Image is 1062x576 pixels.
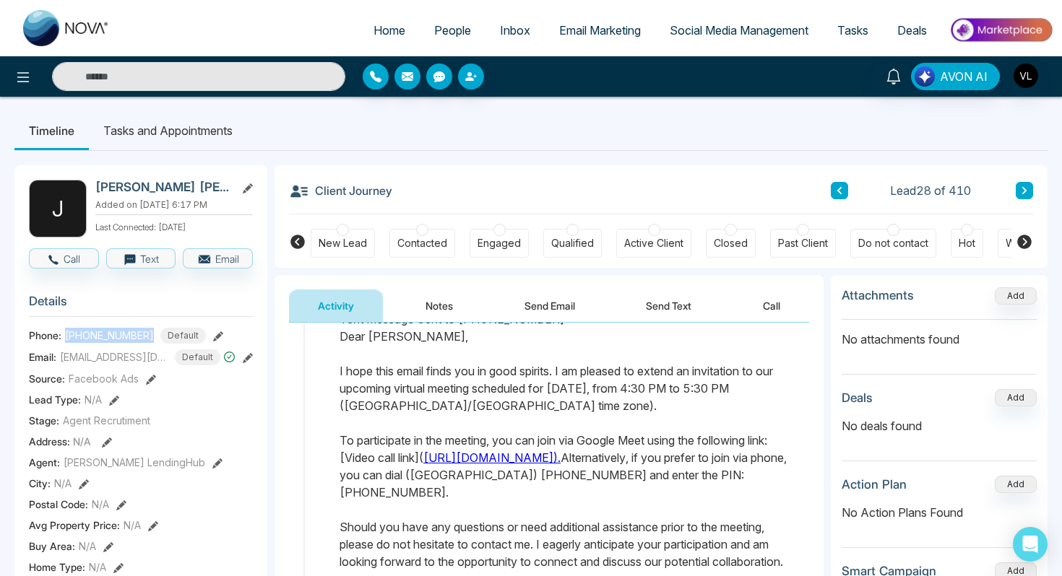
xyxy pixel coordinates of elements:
[29,248,99,269] button: Call
[823,17,883,44] a: Tasks
[949,14,1053,46] img: Market-place.gif
[160,328,206,344] span: Default
[397,289,482,322] button: Notes
[64,455,205,470] span: [PERSON_NAME] LendingHub
[183,248,253,269] button: Email
[359,17,420,44] a: Home
[29,328,61,343] span: Phone:
[29,180,87,237] div: J
[559,23,641,38] span: Email Marketing
[89,559,106,575] span: N/A
[69,371,139,386] span: Facebook Ads
[85,392,102,407] span: N/A
[29,349,56,365] span: Email:
[655,17,823,44] a: Social Media Management
[995,389,1037,406] button: Add
[478,236,521,250] div: Engaged
[617,289,720,322] button: Send Text
[959,236,975,250] div: Hot
[29,538,75,554] span: Buy Area :
[397,236,447,250] div: Contacted
[1013,527,1048,562] div: Open Intercom Messenger
[858,236,928,250] div: Do not contact
[29,497,88,512] span: Postal Code :
[883,17,941,44] a: Deals
[95,218,253,234] p: Last Connected: [DATE]
[63,413,150,428] span: Agent Recrutiment
[374,23,405,38] span: Home
[778,236,828,250] div: Past Client
[734,289,809,322] button: Call
[551,236,594,250] div: Qualified
[54,476,72,491] span: N/A
[289,289,383,322] button: Activity
[79,538,96,554] span: N/A
[1014,64,1038,88] img: User Avatar
[624,236,683,250] div: Active Client
[995,289,1037,301] span: Add
[95,180,230,194] h2: [PERSON_NAME] [PERSON_NAME]
[14,111,89,150] li: Timeline
[500,23,530,38] span: Inbox
[106,248,176,269] button: Text
[1006,236,1032,250] div: Warm
[92,497,109,512] span: N/A
[434,23,471,38] span: People
[890,182,971,199] span: Lead 28 of 410
[842,504,1037,521] p: No Action Plans Found
[496,289,604,322] button: Send Email
[545,17,655,44] a: Email Marketing
[29,455,60,470] span: Agent:
[940,68,988,85] span: AVON AI
[29,434,91,449] span: Address:
[29,518,120,533] span: Avg Property Price :
[124,518,141,533] span: N/A
[29,559,85,575] span: Home Type :
[95,198,253,211] p: Added on [DATE] 6:17 PM
[915,66,935,87] img: Lead Flow
[289,180,392,201] h3: Client Journey
[842,288,914,302] h3: Attachments
[714,236,748,250] div: Closed
[319,236,367,250] div: New Lead
[60,349,168,365] span: [EMAIL_ADDRESS][DOMAIN_NAME]
[420,17,485,44] a: People
[29,294,253,316] h3: Details
[175,349,220,365] span: Default
[842,477,907,492] h3: Action Plan
[842,390,873,405] h3: Deals
[995,476,1037,493] button: Add
[65,328,154,343] span: [PHONE_NUMBER]
[29,371,65,386] span: Source:
[73,435,91,448] span: N/A
[29,392,81,407] span: Lead Type:
[837,23,868,38] span: Tasks
[842,417,1037,435] p: No deals found
[670,23,808,38] span: Social Media Management
[995,287,1037,305] button: Add
[89,111,247,150] li: Tasks and Appointments
[911,63,1000,90] button: AVON AI
[29,413,59,428] span: Stage:
[897,23,927,38] span: Deals
[29,476,51,491] span: City :
[842,320,1037,348] p: No attachments found
[485,17,545,44] a: Inbox
[23,10,110,46] img: Nova CRM Logo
